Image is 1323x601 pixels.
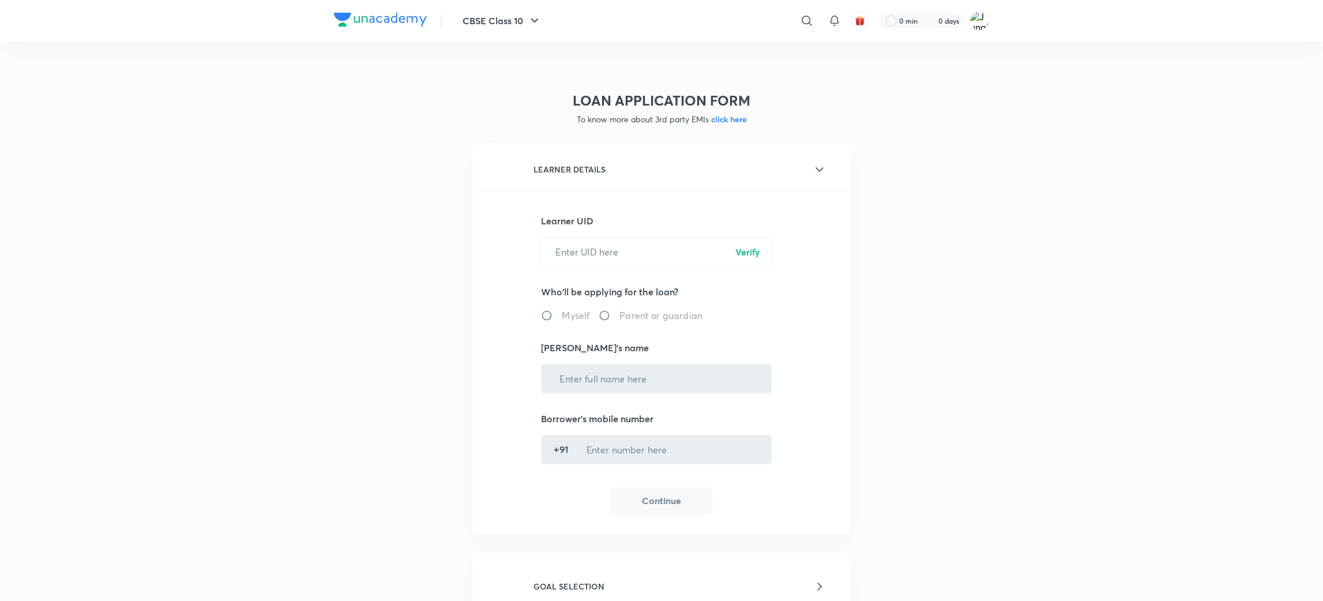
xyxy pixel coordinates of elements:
img: Company Logo [334,13,427,27]
input: Enter number here [573,435,768,464]
p: [PERSON_NAME]'s name [541,341,781,355]
img: avatar [855,16,865,26]
input: Enter full name here [546,364,767,393]
h6: GOAL SELECTION [533,580,604,592]
a: Company Logo [334,13,427,29]
input: Enter UID here [542,237,771,266]
h6: LEARNER DETAILS [533,163,606,175]
button: CBSE Class 10 [456,9,548,32]
span: To know more about 3rd party EMIs [577,114,747,125]
img: Junaid Saleem [969,11,989,31]
p: +91 [554,442,567,456]
button: Continue [611,487,712,515]
p: Borrower's mobile number [541,412,781,426]
span: click here [709,114,747,125]
p: Verify [735,245,760,259]
span: Myself [562,309,589,322]
h3: LOAN APPLICATION FORM [472,92,851,109]
span: Parent or guardian [619,309,702,322]
p: Who'll be applying for the loan? [541,285,781,299]
button: avatar [851,12,869,30]
p: Learner UID [541,214,781,228]
img: streak [924,15,936,27]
